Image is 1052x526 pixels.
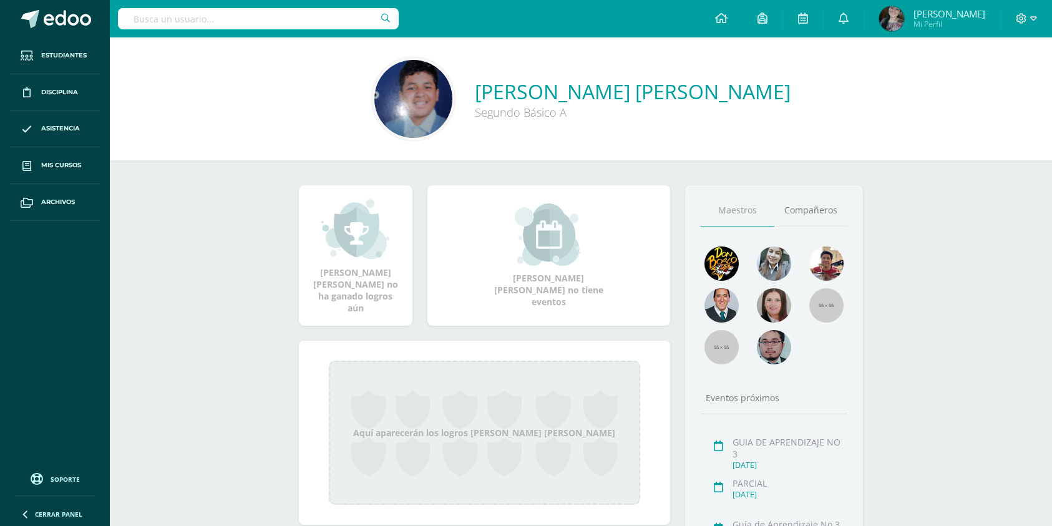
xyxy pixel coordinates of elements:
[515,203,583,266] img: event_small.png
[41,160,81,170] span: Mis cursos
[41,87,78,97] span: Disciplina
[329,361,640,505] div: Aquí aparecerán los logros [PERSON_NAME] [PERSON_NAME]
[809,288,844,323] img: 55x55
[879,6,904,31] img: b5ba50f65ad5dabcfd4408fb91298ba6.png
[10,74,100,111] a: Disciplina
[15,470,95,487] a: Soporte
[10,37,100,74] a: Estudiantes
[733,489,844,500] div: [DATE]
[321,198,389,260] img: achievement_small.png
[35,510,82,519] span: Cerrar panel
[701,392,848,404] div: Eventos próximos
[913,19,985,29] span: Mi Perfil
[704,288,739,323] img: eec80b72a0218df6e1b0c014193c2b59.png
[10,111,100,148] a: Asistencia
[475,105,791,120] div: Segundo Básico A
[733,436,844,460] div: GUIA DE APRENDIZAJE NO 3
[757,246,791,281] img: 45bd7986b8947ad7e5894cbc9b781108.png
[41,51,87,61] span: Estudiantes
[41,124,80,134] span: Asistencia
[51,475,80,484] span: Soporte
[704,246,739,281] img: 29fc2a48271e3f3676cb2cb292ff2552.png
[10,147,100,184] a: Mis cursos
[701,195,774,226] a: Maestros
[475,78,791,105] a: [PERSON_NAME] [PERSON_NAME]
[118,8,399,29] input: Busca un usuario...
[774,195,848,226] a: Compañeros
[757,288,791,323] img: 67c3d6f6ad1c930a517675cdc903f95f.png
[10,184,100,221] a: Archivos
[913,7,985,20] span: [PERSON_NAME]
[733,460,844,470] div: [DATE]
[374,60,452,138] img: 89601b32beda1d6143ac1a1c37395f7d.png
[486,203,611,308] div: [PERSON_NAME] [PERSON_NAME] no tiene eventos
[809,246,844,281] img: 11152eb22ca3048aebc25a5ecf6973a7.png
[733,477,844,489] div: PARCIAL
[311,198,400,314] div: [PERSON_NAME] [PERSON_NAME] no ha ganado logros aún
[41,197,75,207] span: Archivos
[757,330,791,364] img: d0e54f245e8330cebada5b5b95708334.png
[704,330,739,364] img: 55x55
